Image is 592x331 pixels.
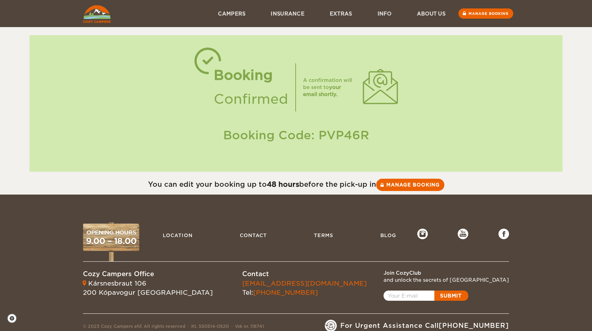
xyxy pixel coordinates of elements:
[439,322,509,329] a: [PHONE_NUMBER]
[310,229,337,242] a: Terms
[458,8,513,19] a: Manage booking
[242,279,367,297] div: Tel:
[253,289,318,296] a: [PHONE_NUMBER]
[242,280,367,287] a: [EMAIL_ADDRESS][DOMAIN_NAME]
[236,229,270,242] a: Contact
[159,229,196,242] a: Location
[384,269,509,276] div: Join CozyClub
[7,313,21,323] a: Cookie settings
[267,180,299,189] strong: 48 hours
[377,229,400,242] a: Blog
[37,127,555,144] div: Booking Code: PVP46R
[340,321,509,330] span: For Urgent Assistance Call
[214,63,288,87] div: Booking
[83,279,213,297] div: Kársnesbraut 106 200 Kópavogur [GEOGRAPHIC_DATA]
[214,87,288,111] div: Confirmed
[83,5,111,23] img: Cozy Campers
[384,291,468,301] a: Open popup
[83,269,213,279] div: Cozy Campers Office
[384,276,509,284] div: and unlock the secrets of [GEOGRAPHIC_DATA]
[303,77,356,98] div: A confirmation will be sent to
[376,179,444,191] a: Manage booking
[242,269,367,279] div: Contact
